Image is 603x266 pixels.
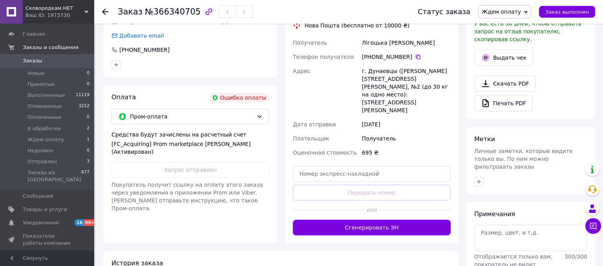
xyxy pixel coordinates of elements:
span: Заказы из [GEOGRAPHIC_DATA] [27,169,81,183]
span: Личные заметки, которые видите только вы. По ним можно фильтровать заказы [474,148,573,170]
span: Заказы [23,57,42,64]
span: 3212 [79,103,90,110]
span: №366340705 [145,7,201,16]
span: 11119 [76,92,90,99]
span: 1 [87,136,90,143]
span: Ждем оплату [482,9,521,15]
span: Плательщик [293,135,329,142]
div: [PHONE_NUMBER] [362,53,451,61]
span: Принятые [27,81,55,88]
span: Заказ выполнен [545,9,589,15]
span: 2 [87,125,90,132]
a: Скачать PDF [474,75,536,92]
div: г. Дунаевцы ([PERSON_NAME][STREET_ADDRESS][PERSON_NAME], №2 (до 30 кг на одно место): [STREET_ADD... [360,64,452,117]
div: Получатель [360,131,452,146]
span: Оплата [111,93,136,101]
span: 0 [87,114,90,121]
span: 300 / 300 [565,253,587,260]
span: Новые [27,70,45,77]
span: В обработке [27,125,61,132]
input: Номер экспресс-накладной [293,166,451,182]
span: Выполненные [27,92,65,99]
span: Получатель [293,40,327,46]
span: Отправлен [27,158,57,165]
span: Показатели работы компании [23,233,73,247]
div: Ваш ID: 1973730 [26,12,94,19]
span: 0 [87,81,90,88]
span: Примечания [474,210,515,218]
span: Недозвон [27,147,53,154]
span: Уведомления [23,219,58,226]
div: Добавить email [111,32,165,40]
span: Заказы и сообщения [23,44,79,51]
div: Статус заказа [418,8,470,16]
span: У вас есть 30 дней, чтобы отправить запрос на отзыв покупателю, скопировав ссылку. [474,20,581,42]
span: Покупатель получит ссылку на оплату этого заказа через уведомления в приложении Prom или Viber. [... [111,182,263,211]
button: Сгенерировать ЭН [293,220,451,235]
div: Ошибка оплаты [209,93,269,102]
button: Заказ выполнен [539,6,595,18]
span: 99+ [84,219,97,226]
div: Средства будут зачислены на расчетный счет [111,131,269,156]
button: Чат с покупателем [585,218,601,234]
div: 695 ₴ [360,146,452,160]
span: 0 [87,70,90,77]
span: Товары и услуги [23,206,67,213]
span: 3 [87,158,90,165]
span: Ждем оплату [27,136,64,143]
span: Заказ [118,7,143,16]
span: 0 [87,147,90,154]
span: Оплаченные [27,114,61,121]
div: [FC_Acquiring] Prom marketplace [PERSON_NAME] (Активирован) [111,140,269,156]
div: [DATE] [360,117,452,131]
span: Сообщения [23,193,53,200]
span: Дата отправки [293,121,336,128]
span: Главная [23,31,45,38]
a: Печать PDF [474,95,533,111]
span: Оценочная стоимость [293,149,357,156]
span: Сковородкам.НЕТ [26,5,84,12]
div: Нова Пошта (бесплатно от 10000 ₴) [303,22,411,29]
span: Добавить отзыв [223,18,269,25]
span: Метки [474,135,495,143]
span: Адрес [293,68,310,74]
span: 677 [81,169,90,183]
div: Вернуться назад [102,8,108,16]
span: Отмененные [27,103,62,110]
span: Телефон получателя [293,54,354,60]
button: Запрос отправлен [111,162,269,178]
span: или [364,206,380,214]
span: 16 [75,219,84,226]
span: Пром-оплата [130,112,253,121]
div: Добавить email [119,32,165,40]
div: Лігоцька [PERSON_NAME] [360,36,452,50]
span: Без рейтинга [119,18,158,25]
button: Выдать чек [474,49,533,66]
div: [PHONE_NUMBER] [119,46,170,54]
